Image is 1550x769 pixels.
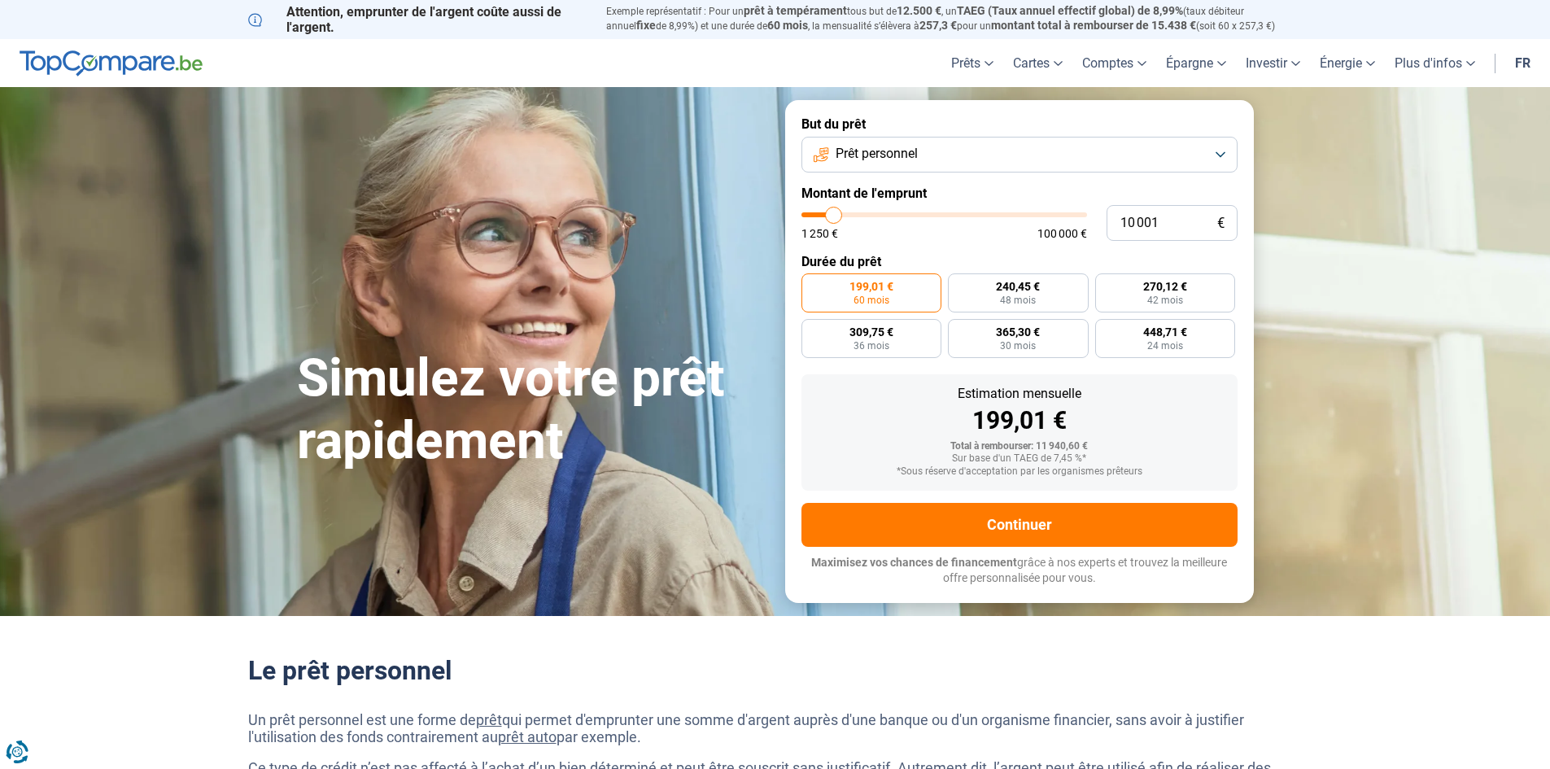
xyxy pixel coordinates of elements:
span: 24 mois [1147,341,1183,351]
div: Total à rembourser: 11 940,60 € [814,441,1225,452]
span: 448,71 € [1143,326,1187,338]
span: 309,75 € [849,326,893,338]
span: 42 mois [1147,295,1183,305]
span: 100 000 € [1037,228,1087,239]
a: Épargne [1156,39,1236,87]
label: Durée du prêt [801,254,1238,269]
button: Continuer [801,503,1238,547]
span: 199,01 € [849,281,893,292]
button: Prêt personnel [801,137,1238,173]
img: TopCompare [20,50,203,76]
label: Montant de l'emprunt [801,186,1238,201]
h1: Simulez votre prêt rapidement [297,347,766,473]
h2: Le prêt personnel [248,655,1303,686]
p: grâce à nos experts et trouvez la meilleure offre personnalisée pour vous. [801,555,1238,587]
span: 12.500 € [897,4,941,17]
span: € [1217,216,1225,230]
span: 365,30 € [996,326,1040,338]
span: 60 mois [767,19,808,32]
span: prêt à tempérament [744,4,847,17]
a: Plus d'infos [1385,39,1485,87]
span: 270,12 € [1143,281,1187,292]
span: fixe [636,19,656,32]
div: Estimation mensuelle [814,387,1225,400]
div: 199,01 € [814,409,1225,433]
label: But du prêt [801,116,1238,132]
p: Un prêt personnel est une forme de qui permet d'emprunter une somme d'argent auprès d'une banque ... [248,711,1303,746]
a: Investir [1236,39,1310,87]
a: prêt [476,711,502,728]
a: Comptes [1072,39,1156,87]
div: Sur base d'un TAEG de 7,45 %* [814,453,1225,465]
span: 60 mois [854,295,889,305]
span: 30 mois [1000,341,1036,351]
a: Prêts [941,39,1003,87]
span: 36 mois [854,341,889,351]
span: TAEG (Taux annuel effectif global) de 8,99% [957,4,1183,17]
span: 257,3 € [919,19,957,32]
span: 1 250 € [801,228,838,239]
span: Maximisez vos chances de financement [811,556,1017,569]
p: Exemple représentatif : Pour un tous but de , un (taux débiteur annuel de 8,99%) et une durée de ... [606,4,1303,33]
p: Attention, emprunter de l'argent coûte aussi de l'argent. [248,4,587,35]
a: Énergie [1310,39,1385,87]
span: 48 mois [1000,295,1036,305]
a: fr [1505,39,1540,87]
span: Prêt personnel [836,145,918,163]
span: 240,45 € [996,281,1040,292]
span: montant total à rembourser de 15.438 € [991,19,1196,32]
div: *Sous réserve d'acceptation par les organismes prêteurs [814,466,1225,478]
a: Cartes [1003,39,1072,87]
a: prêt auto [498,728,557,745]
